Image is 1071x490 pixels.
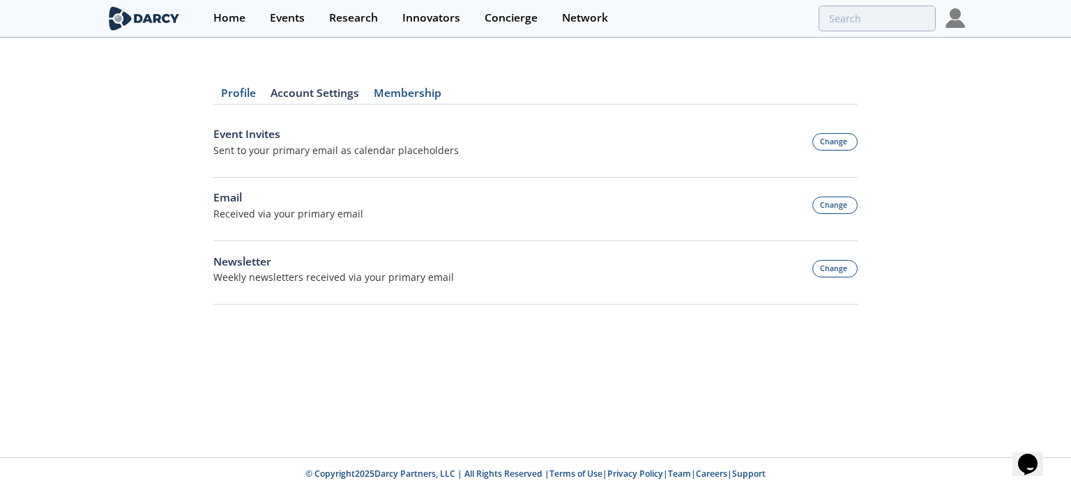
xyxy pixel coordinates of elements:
[366,88,448,105] a: Membership
[485,13,538,24] div: Concierge
[562,13,608,24] div: Network
[812,133,858,151] button: Change
[819,6,936,31] input: Advanced Search
[1012,434,1057,476] iframe: chat widget
[213,143,459,158] div: Sent to your primary email as calendar placeholders
[20,468,1051,480] p: © Copyright 2025 Darcy Partners, LLC | All Rights Reserved | | | | |
[213,270,454,284] div: Weekly newsletters received via your primary email
[812,260,858,277] button: Change
[213,206,363,221] p: Received via your primary email
[213,88,263,105] a: Profile
[732,468,766,480] a: Support
[607,468,663,480] a: Privacy Policy
[213,190,363,206] div: Email
[213,126,459,143] div: Event Invites
[263,88,366,105] a: Account Settings
[668,468,691,480] a: Team
[270,13,305,24] div: Events
[402,13,460,24] div: Innovators
[106,6,182,31] img: logo-wide.svg
[812,197,858,214] button: Change
[696,468,727,480] a: Careers
[213,254,454,270] div: Newsletter
[549,468,602,480] a: Terms of Use
[329,13,378,24] div: Research
[213,13,245,24] div: Home
[945,8,965,28] img: Profile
